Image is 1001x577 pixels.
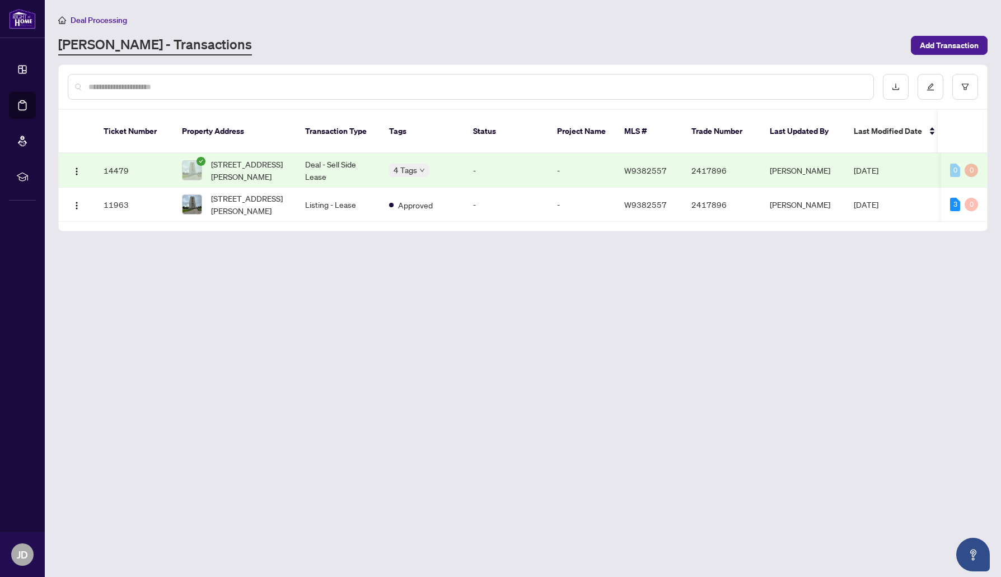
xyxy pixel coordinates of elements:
[682,153,761,188] td: 2417896
[211,158,287,183] span: [STREET_ADDRESS][PERSON_NAME]
[845,110,946,153] th: Last Modified Date
[961,83,969,91] span: filter
[72,167,81,176] img: Logo
[952,74,978,100] button: filter
[211,192,287,217] span: [STREET_ADDRESS][PERSON_NAME]
[58,35,252,55] a: [PERSON_NAME] - Transactions
[615,110,682,153] th: MLS #
[68,196,86,213] button: Logo
[761,188,845,222] td: [PERSON_NAME]
[854,165,878,175] span: [DATE]
[296,188,380,222] td: Listing - Lease
[682,188,761,222] td: 2417896
[927,83,934,91] span: edit
[965,198,978,211] div: 0
[296,153,380,188] td: Deal - Sell Side Lease
[72,201,81,210] img: Logo
[761,153,845,188] td: [PERSON_NAME]
[394,164,417,176] span: 4 Tags
[682,110,761,153] th: Trade Number
[918,74,943,100] button: edit
[548,153,615,188] td: -
[464,110,548,153] th: Status
[95,153,173,188] td: 14479
[9,8,36,29] img: logo
[464,188,548,222] td: -
[965,164,978,177] div: 0
[183,195,202,214] img: thumbnail-img
[548,110,615,153] th: Project Name
[173,110,296,153] th: Property Address
[624,199,667,210] span: W9382557
[464,153,548,188] td: -
[17,547,28,562] span: JD
[95,188,173,222] td: 11963
[296,110,380,153] th: Transaction Type
[920,36,979,54] span: Add Transaction
[419,167,425,173] span: down
[911,36,988,55] button: Add Transaction
[68,161,86,179] button: Logo
[854,199,878,210] span: [DATE]
[183,161,202,180] img: thumbnail-img
[854,125,922,137] span: Last Modified Date
[956,538,990,571] button: Open asap
[950,198,960,211] div: 3
[624,165,667,175] span: W9382557
[398,199,433,211] span: Approved
[58,16,66,24] span: home
[761,110,845,153] th: Last Updated By
[71,15,127,25] span: Deal Processing
[548,188,615,222] td: -
[883,74,909,100] button: download
[197,157,205,166] span: check-circle
[950,164,960,177] div: 0
[380,110,464,153] th: Tags
[892,83,900,91] span: download
[95,110,173,153] th: Ticket Number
